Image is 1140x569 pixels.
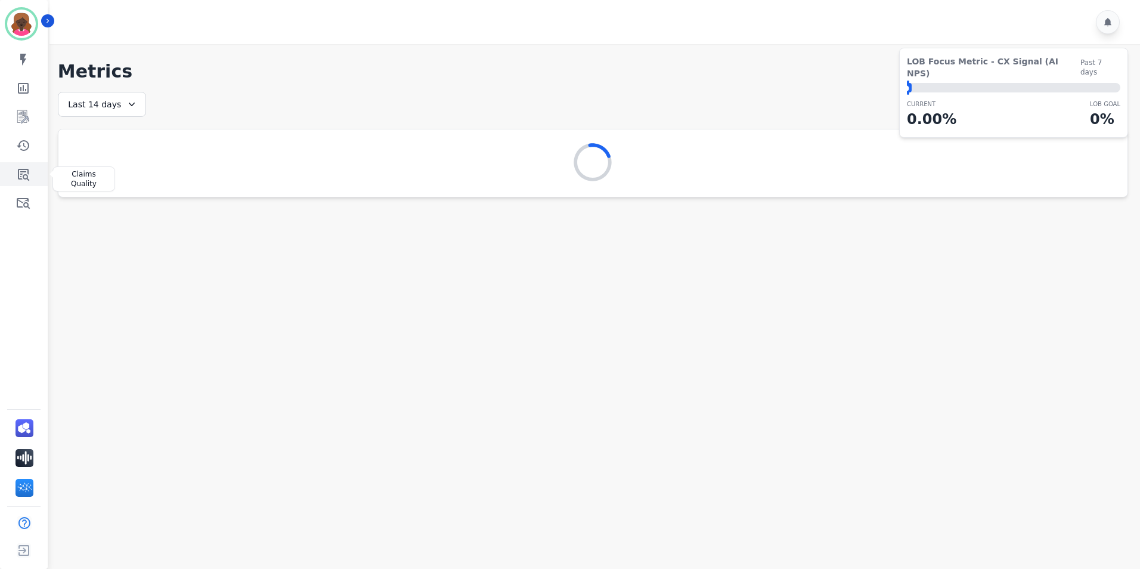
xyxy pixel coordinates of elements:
[907,55,1080,79] span: LOB Focus Metric - CX Signal (AI NPS)
[1090,100,1120,109] p: LOB Goal
[907,109,956,130] p: 0.00 %
[1090,109,1120,130] p: 0 %
[58,61,1128,82] h1: Metrics
[907,83,912,92] div: ⬤
[1080,58,1120,77] span: Past 7 days
[7,10,36,38] img: Bordered avatar
[907,100,956,109] p: CURRENT
[58,92,146,117] div: Last 14 days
